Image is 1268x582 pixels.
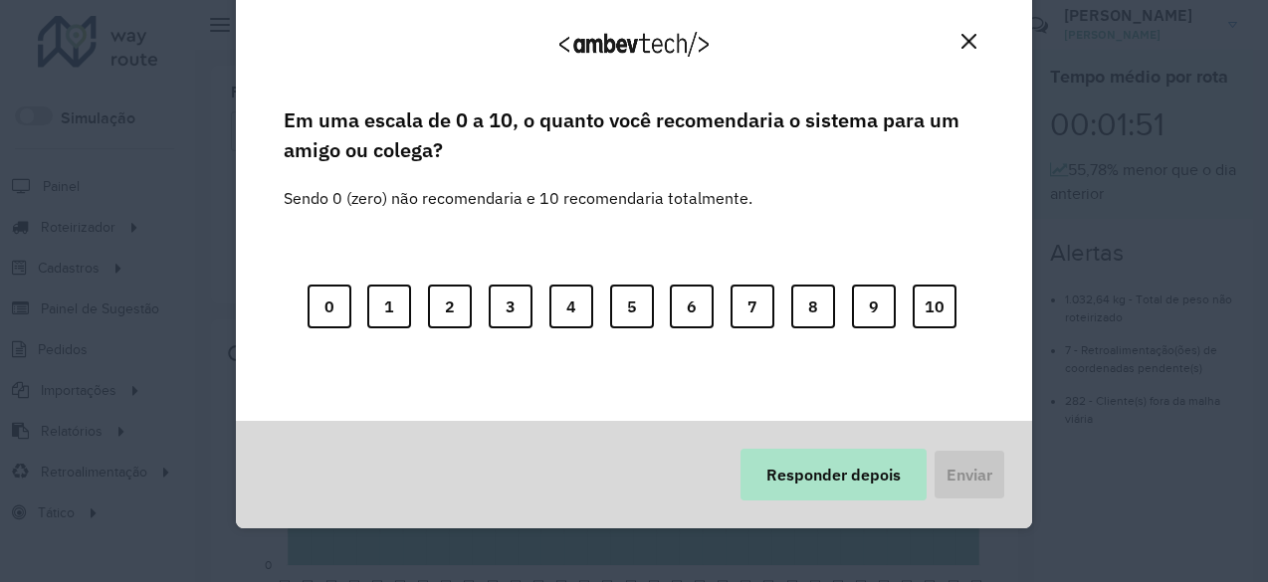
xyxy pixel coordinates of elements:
[489,285,532,328] button: 3
[852,285,896,328] button: 9
[961,34,976,49] img: Close
[731,285,774,328] button: 7
[559,32,709,57] img: Logo Ambevtech
[670,285,714,328] button: 6
[953,26,984,57] button: Close
[428,285,472,328] button: 2
[284,162,752,210] label: Sendo 0 (zero) não recomendaria e 10 recomendaria totalmente.
[367,285,411,328] button: 1
[740,449,927,500] button: Responder depois
[549,285,593,328] button: 4
[308,285,351,328] button: 0
[610,285,654,328] button: 5
[913,285,956,328] button: 10
[791,285,835,328] button: 8
[284,105,984,166] label: Em uma escala de 0 a 10, o quanto você recomendaria o sistema para um amigo ou colega?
